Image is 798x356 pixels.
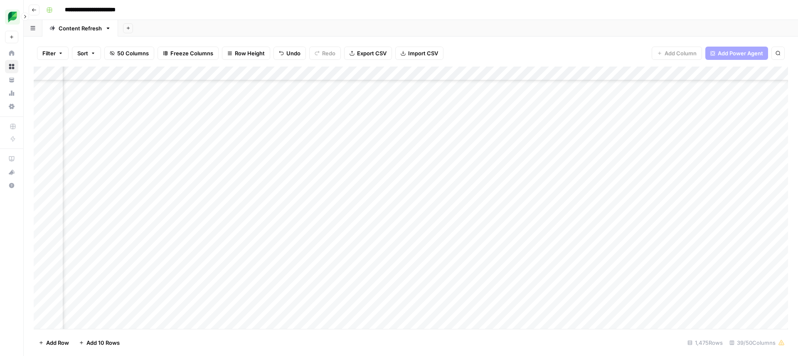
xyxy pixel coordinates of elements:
[158,47,219,60] button: Freeze Columns
[357,49,387,57] span: Export CSV
[5,166,18,178] div: What's new?
[309,47,341,60] button: Redo
[718,49,763,57] span: Add Power Agent
[34,336,74,349] button: Add Row
[684,336,726,349] div: 1,475 Rows
[222,47,270,60] button: Row Height
[5,152,18,166] a: AirOps Academy
[37,47,69,60] button: Filter
[5,73,18,87] a: Your Data
[117,49,149,57] span: 50 Columns
[5,10,20,25] img: SproutSocial Logo
[322,49,335,57] span: Redo
[77,49,88,57] span: Sort
[5,166,18,179] button: What's new?
[74,336,125,349] button: Add 10 Rows
[42,49,56,57] span: Filter
[104,47,154,60] button: 50 Columns
[395,47,443,60] button: Import CSV
[86,339,120,347] span: Add 10 Rows
[72,47,101,60] button: Sort
[665,49,697,57] span: Add Column
[5,100,18,113] a: Settings
[273,47,306,60] button: Undo
[46,339,69,347] span: Add Row
[5,60,18,73] a: Browse
[344,47,392,60] button: Export CSV
[42,20,118,37] a: Content Refresh
[5,179,18,192] button: Help + Support
[726,336,788,349] div: 39/50 Columns
[5,7,18,27] button: Workspace: SproutSocial
[652,47,702,60] button: Add Column
[170,49,213,57] span: Freeze Columns
[408,49,438,57] span: Import CSV
[705,47,768,60] button: Add Power Agent
[59,24,102,32] div: Content Refresh
[286,49,300,57] span: Undo
[235,49,265,57] span: Row Height
[5,47,18,60] a: Home
[5,87,18,100] a: Usage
